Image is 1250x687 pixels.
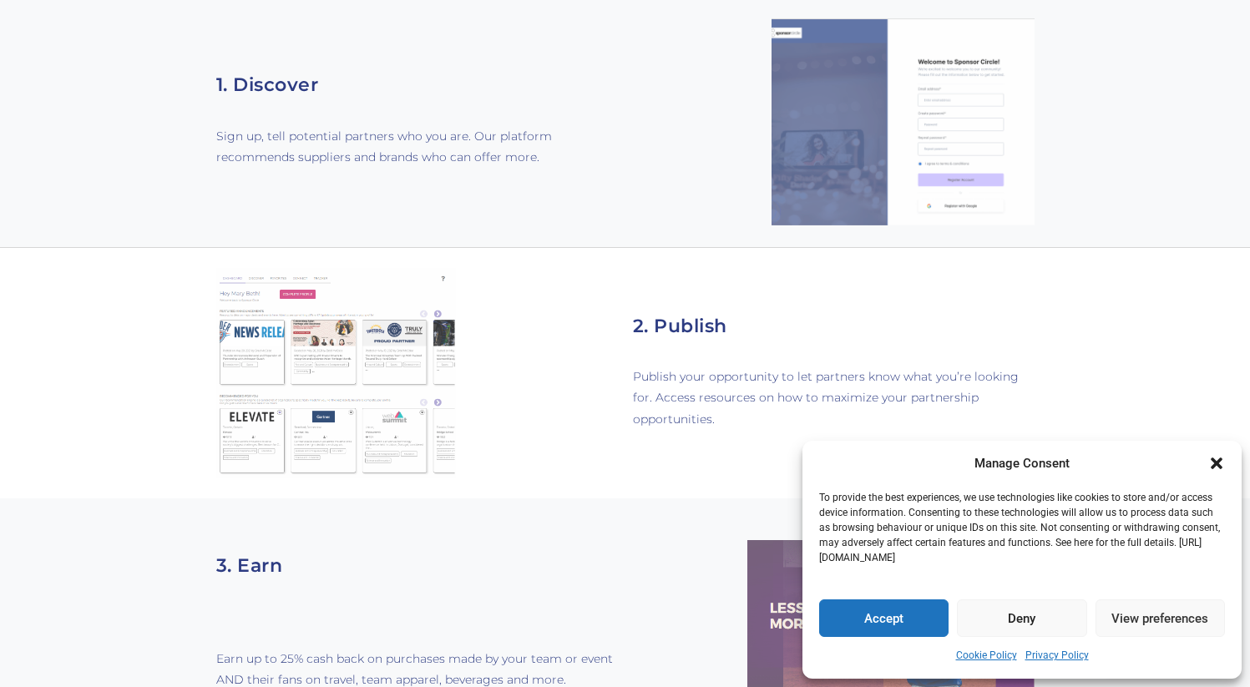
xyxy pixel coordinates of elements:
[216,126,614,168] p: Sign up, tell potential partners who you are. Our platform recommends suppliers and brands who ca...
[633,311,1034,341] h2: 2. Publish
[1096,599,1225,637] button: View preferences
[633,366,1034,430] p: Publish your opportunity to let partners know what you’re looking for. Access resources on how to...
[957,599,1086,637] button: Deny
[956,645,1017,666] a: Cookie Policy
[1025,645,1089,666] a: Privacy Policy
[216,550,614,581] h2: 3. Earn
[819,490,1223,565] p: To provide the best experiences, we use technologies like cookies to store and/or access device i...
[216,69,614,100] h2: 1. Discover
[819,599,949,637] button: Accept
[974,453,1070,474] div: Manage Consent
[1208,455,1225,472] div: Close dialogue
